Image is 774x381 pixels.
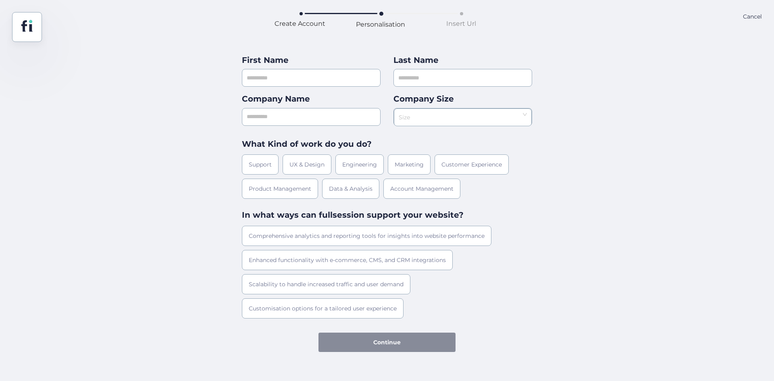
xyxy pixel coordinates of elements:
[393,54,532,67] div: Last Name
[356,19,405,29] div: Personalisation
[242,250,453,270] div: Enhanced functionality with e-commerce, CMS, and CRM integrations
[388,154,431,175] div: Marketing
[322,179,379,199] div: Data & Analysis
[275,19,325,29] div: Create Account
[242,298,404,319] div: Customisation options for a tailored user experience
[393,93,532,105] div: Company Size
[242,154,279,175] div: Support
[335,154,384,175] div: Engineering
[283,154,331,175] div: UX & Design
[242,93,381,105] div: Company Name
[743,12,762,42] div: Cancel
[242,209,532,221] div: In what ways can fullsession support your website?
[242,54,381,67] div: First Name
[242,179,318,199] div: Product Management
[242,226,491,246] div: Comprehensive analytics and reporting tools for insights into website performance
[383,179,460,199] div: Account Management
[435,154,509,175] div: Customer Experience
[318,333,456,352] button: Continue
[242,138,532,150] div: What Kind of work do you do?
[242,274,410,294] div: Scalability to handle increased traffic and user demand
[446,19,476,29] div: Insert Url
